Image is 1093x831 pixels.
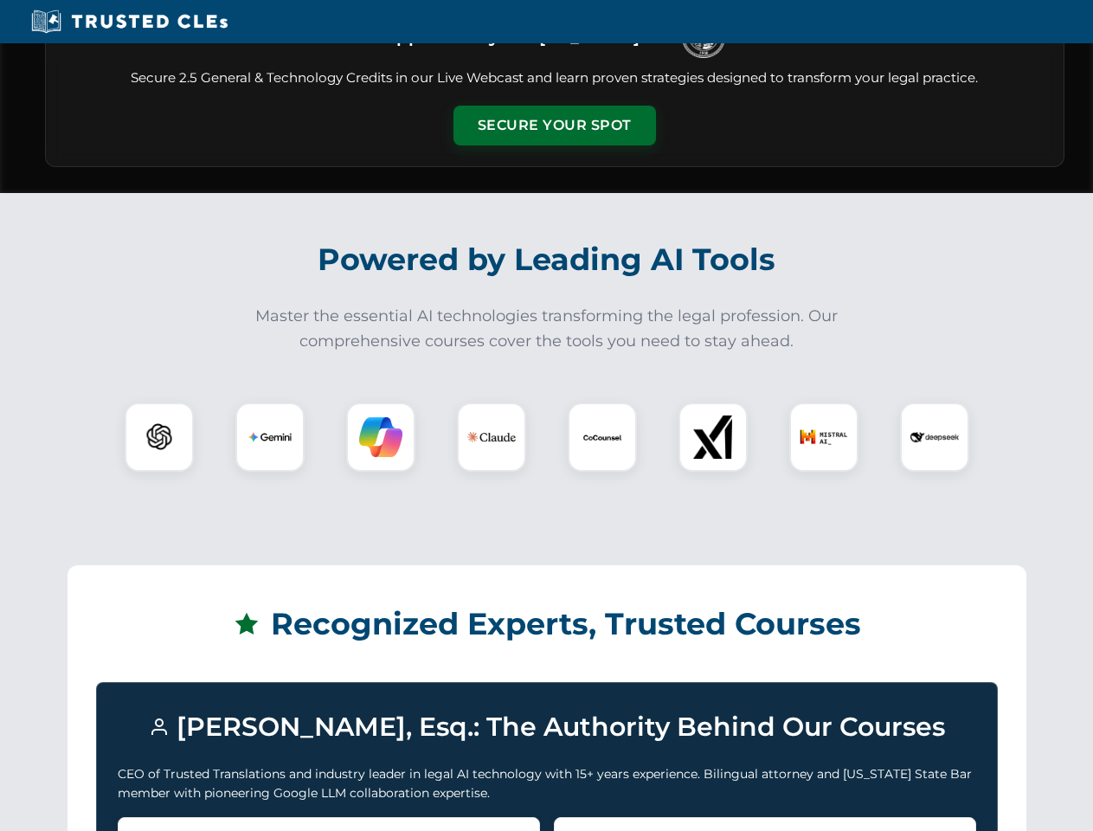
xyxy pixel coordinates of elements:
[118,704,976,750] h3: [PERSON_NAME], Esq.: The Authority Behind Our Courses
[235,403,305,472] div: Gemini
[244,304,850,354] p: Master the essential AI technologies transforming the legal profession. Our comprehensive courses...
[581,415,624,459] img: CoCounsel Logo
[910,413,959,461] img: DeepSeek Logo
[900,403,969,472] div: DeepSeek
[678,403,748,472] div: xAI
[68,229,1026,290] h2: Powered by Leading AI Tools
[96,594,998,654] h2: Recognized Experts, Trusted Courses
[359,415,402,459] img: Copilot Logo
[467,413,516,461] img: Claude Logo
[118,764,976,803] p: CEO of Trusted Translations and industry leader in legal AI technology with 15+ years experience....
[26,9,233,35] img: Trusted CLEs
[67,68,1043,88] p: Secure 2.5 General & Technology Credits in our Live Webcast and learn proven strategies designed ...
[691,415,735,459] img: xAI Logo
[248,415,292,459] img: Gemini Logo
[789,403,858,472] div: Mistral AI
[453,106,656,145] button: Secure Your Spot
[457,403,526,472] div: Claude
[125,403,194,472] div: ChatGPT
[800,413,848,461] img: Mistral AI Logo
[134,412,184,462] img: ChatGPT Logo
[568,403,637,472] div: CoCounsel
[346,403,415,472] div: Copilot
